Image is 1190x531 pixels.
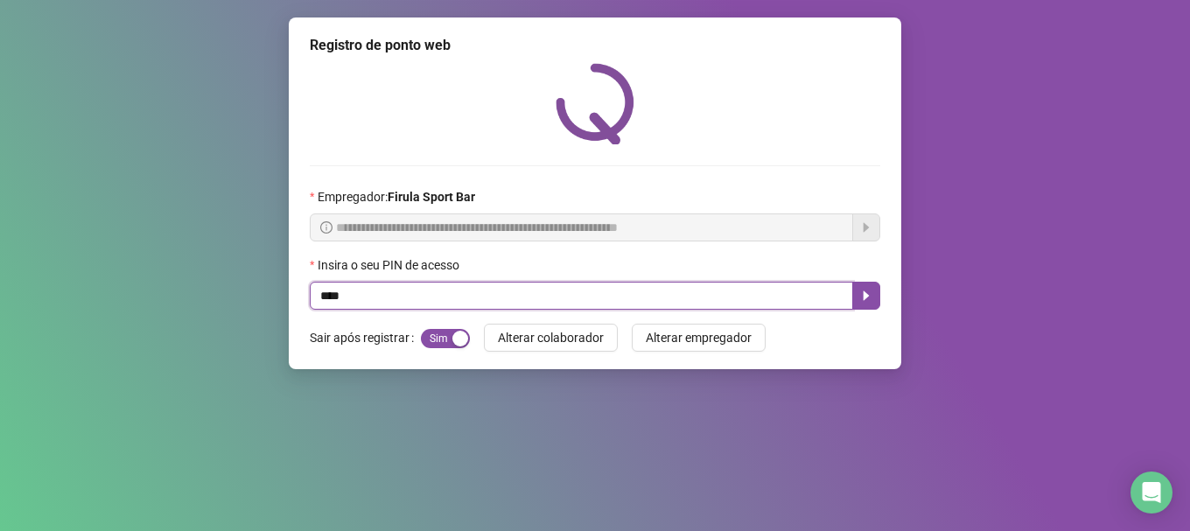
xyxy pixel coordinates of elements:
[632,324,766,352] button: Alterar empregador
[498,328,604,347] span: Alterar colaborador
[1130,472,1172,514] div: Open Intercom Messenger
[310,35,880,56] div: Registro de ponto web
[318,187,475,206] span: Empregador :
[556,63,634,144] img: QRPoint
[859,289,873,303] span: caret-right
[320,221,332,234] span: info-circle
[388,190,475,204] strong: Firula Sport Bar
[484,324,618,352] button: Alterar colaborador
[646,328,752,347] span: Alterar empregador
[310,324,421,352] label: Sair após registrar
[310,255,471,275] label: Insira o seu PIN de acesso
